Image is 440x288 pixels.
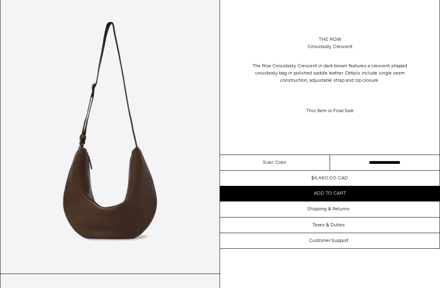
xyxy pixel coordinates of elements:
span: Add to cart [314,190,346,197]
a: The Row [319,36,341,43]
h3: Taxes & Duties [312,222,345,228]
span: Size [263,159,272,166]
p: This Item is Final Sale [250,103,410,119]
div: $4,460.00 CAD [312,175,348,182]
h3: Shipping & Returns [308,206,350,212]
button: Add to cart [220,186,440,201]
p: The Row Crossbody Crescent in dark brown features a crescent shaped crossbody bag in polished sad... [250,58,410,88]
div: Crossbody Crescent [308,43,352,50]
h3: Customer Support [309,238,348,244]
span: / Color [272,159,286,166]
